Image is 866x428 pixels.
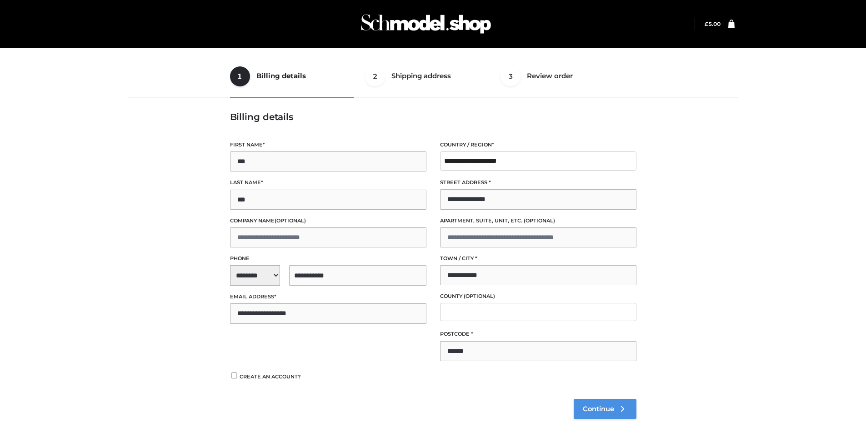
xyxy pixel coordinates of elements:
span: (optional) [524,217,555,224]
h3: Billing details [230,111,636,122]
span: (optional) [464,293,495,299]
span: (optional) [275,217,306,224]
a: £5.00 [705,20,721,27]
label: Email address [230,292,426,301]
a: Continue [574,399,636,419]
label: Country / Region [440,141,636,149]
label: County [440,292,636,301]
label: Town / City [440,254,636,263]
input: Create an account? [230,373,238,378]
label: Apartment, suite, unit, etc. [440,217,636,225]
img: Schmodel Admin 964 [358,6,494,42]
span: £ [705,20,708,27]
label: Street address [440,178,636,187]
label: Last name [230,178,426,187]
label: First name [230,141,426,149]
span: Continue [583,405,614,413]
label: Postcode [440,330,636,338]
label: Phone [230,254,426,263]
bdi: 5.00 [705,20,721,27]
span: Create an account? [240,373,301,380]
label: Company name [230,217,426,225]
